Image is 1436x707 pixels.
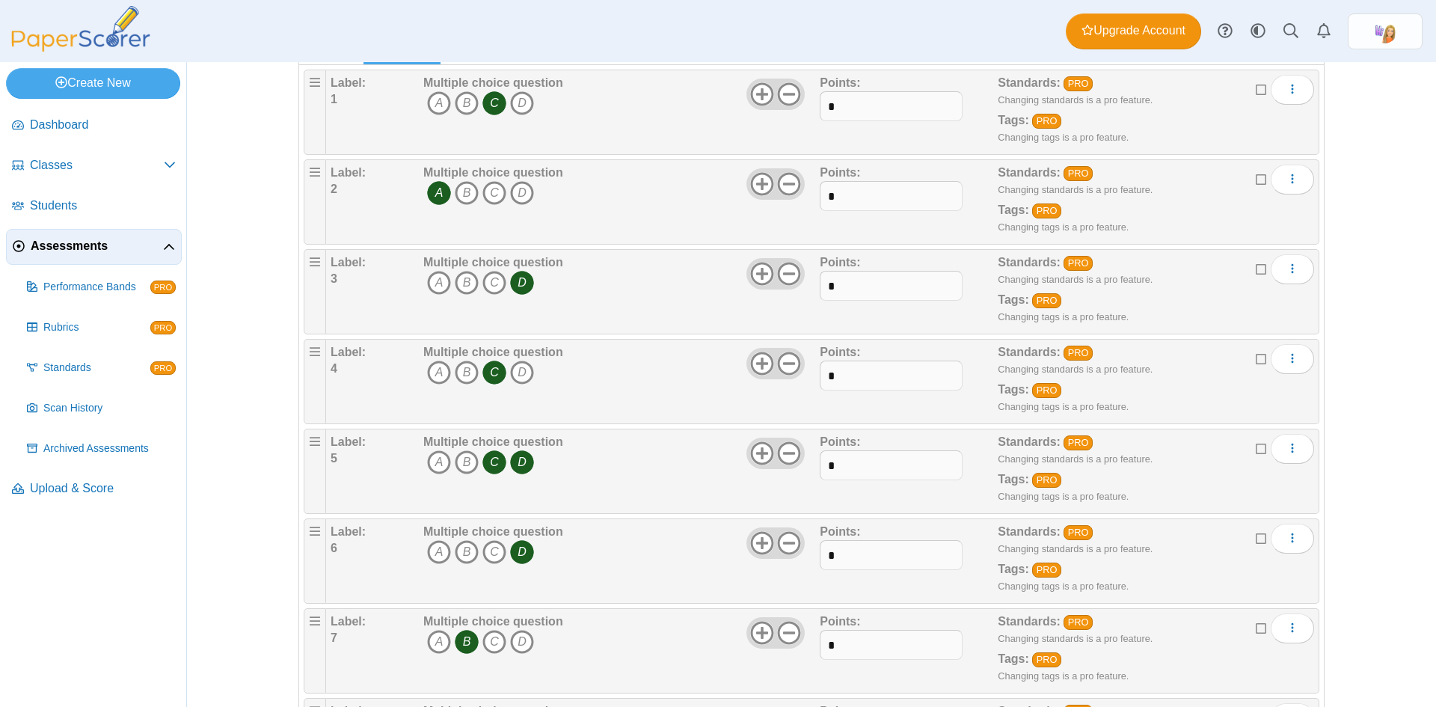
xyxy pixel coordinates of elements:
[6,471,182,507] a: Upload & Score
[6,108,182,144] a: Dashboard
[998,346,1061,358] b: Standards:
[820,256,860,269] b: Points:
[510,450,534,474] i: D
[998,132,1129,143] small: Changing tags is a pro feature.
[30,198,176,214] span: Students
[998,166,1061,179] b: Standards:
[31,238,163,254] span: Assessments
[6,41,156,54] a: PaperScorer
[21,269,182,305] a: Performance Bands PRO
[455,540,479,564] i: B
[21,350,182,386] a: Standards PRO
[820,346,860,358] b: Points:
[43,441,176,456] span: Archived Assessments
[331,631,337,644] b: 7
[331,183,337,195] b: 2
[43,320,150,335] span: Rubrics
[423,525,563,538] b: Multiple choice question
[455,450,479,474] i: B
[423,76,563,89] b: Multiple choice question
[331,93,337,105] b: 1
[423,346,563,358] b: Multiple choice question
[304,159,326,245] div: Drag handle
[998,203,1028,216] b: Tags:
[998,311,1129,322] small: Changing tags is a pro feature.
[331,525,366,538] b: Label:
[1271,524,1314,554] button: More options
[150,281,176,294] span: PRO
[1271,254,1314,284] button: More options
[998,364,1153,375] small: Changing standards is a pro feature.
[331,435,366,448] b: Label:
[998,184,1153,195] small: Changing standards is a pro feature.
[998,543,1153,554] small: Changing standards is a pro feature.
[820,435,860,448] b: Points:
[331,615,366,628] b: Label:
[427,271,451,295] i: A
[21,391,182,426] a: Scan History
[482,540,506,564] i: C
[427,540,451,564] i: A
[1081,22,1185,39] span: Upgrade Account
[6,148,182,184] a: Classes
[1271,434,1314,464] button: More options
[1064,435,1093,450] a: PRO
[331,256,366,269] b: Label:
[510,630,534,654] i: D
[998,525,1061,538] b: Standards:
[998,94,1153,105] small: Changing standards is a pro feature.
[482,91,506,115] i: C
[998,114,1028,126] b: Tags:
[1271,613,1314,643] button: More options
[1032,652,1061,667] a: PRO
[998,435,1061,448] b: Standards:
[43,280,150,295] span: Performance Bands
[43,361,150,376] span: Standards
[30,117,176,133] span: Dashboard
[427,361,451,385] i: A
[820,615,860,628] b: Points:
[998,401,1129,412] small: Changing tags is a pro feature.
[820,76,860,89] b: Points:
[1271,344,1314,374] button: More options
[998,293,1028,306] b: Tags:
[1064,615,1093,630] a: PRO
[331,272,337,285] b: 3
[427,91,451,115] i: A
[304,608,326,694] div: Drag handle
[331,166,366,179] b: Label:
[304,249,326,334] div: Drag handle
[482,361,506,385] i: C
[304,339,326,424] div: Drag handle
[1032,293,1061,308] a: PRO
[423,435,563,448] b: Multiple choice question
[998,491,1129,502] small: Changing tags is a pro feature.
[455,361,479,385] i: B
[998,633,1153,644] small: Changing standards is a pro feature.
[998,274,1153,285] small: Changing standards is a pro feature.
[820,166,860,179] b: Points:
[998,453,1153,465] small: Changing standards is a pro feature.
[304,429,326,514] div: Drag handle
[427,450,451,474] i: A
[510,271,534,295] i: D
[150,321,176,334] span: PRO
[482,271,506,295] i: C
[1032,114,1061,129] a: PRO
[1373,19,1397,43] img: ps.eUJfLuFo9NTgAjac
[998,383,1028,396] b: Tags:
[482,630,506,654] i: C
[482,450,506,474] i: C
[998,563,1028,575] b: Tags:
[21,310,182,346] a: Rubrics PRO
[1271,75,1314,105] button: More options
[455,271,479,295] i: B
[998,652,1028,665] b: Tags:
[1032,203,1061,218] a: PRO
[30,157,164,174] span: Classes
[331,346,366,358] b: Label:
[1271,165,1314,195] button: More options
[482,181,506,205] i: C
[1032,473,1061,488] a: PRO
[455,181,479,205] i: B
